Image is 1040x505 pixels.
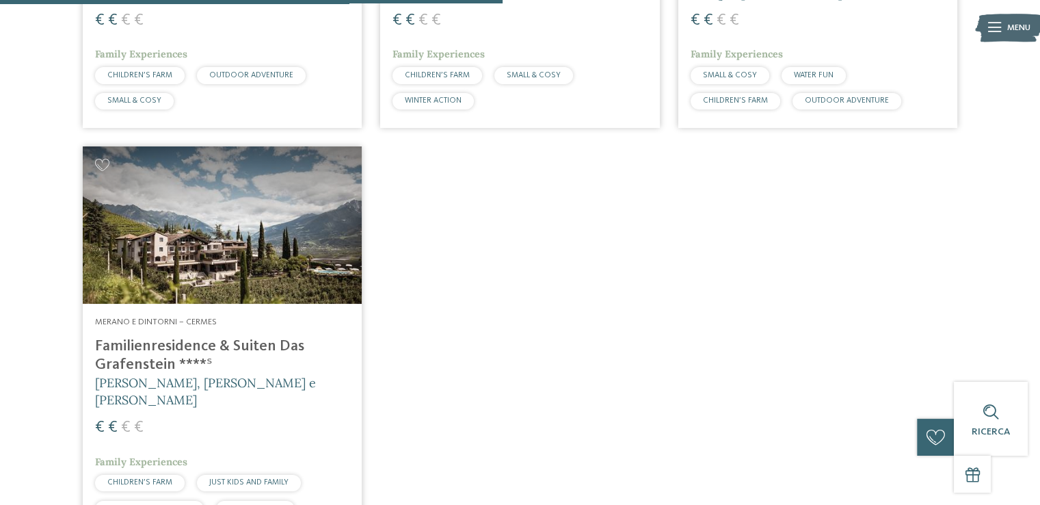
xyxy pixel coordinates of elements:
span: € [121,419,131,436]
span: € [95,419,105,436]
span: JUST KIDS AND FAMILY [209,478,289,487]
span: OUTDOOR ADVENTURE [209,71,293,79]
img: Cercate un hotel per famiglie? Qui troverete solo i migliori! [83,146,362,304]
span: € [691,12,700,29]
span: € [717,12,726,29]
span: CHILDREN’S FARM [405,71,470,79]
span: CHILDREN’S FARM [703,96,768,105]
span: WATER FUN [794,71,834,79]
span: [PERSON_NAME], [PERSON_NAME] e [PERSON_NAME] [95,375,316,408]
span: € [134,419,144,436]
span: € [730,12,739,29]
span: € [405,12,415,29]
span: SMALL & COSY [107,96,161,105]
span: € [704,12,713,29]
span: WINTER ACTION [405,96,462,105]
span: € [95,12,105,29]
span: € [121,12,131,29]
span: € [134,12,144,29]
span: Family Experiences [691,48,783,60]
span: Ricerca [972,427,1010,437]
span: Merano e dintorni – Cermes [95,318,217,326]
span: € [108,12,118,29]
span: CHILDREN’S FARM [107,71,172,79]
span: € [108,419,118,436]
span: € [431,12,441,29]
span: Family Experiences [95,48,187,60]
span: CHILDREN’S FARM [107,478,172,487]
span: Family Experiences [95,456,187,468]
span: Family Experiences [392,48,485,60]
span: SMALL & COSY [703,71,757,79]
span: OUTDOOR ADVENTURE [805,96,889,105]
span: SMALL & COSY [507,71,561,79]
h4: Familienresidence & Suiten Das Grafenstein ****ˢ [95,337,349,374]
span: € [418,12,428,29]
span: € [392,12,402,29]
